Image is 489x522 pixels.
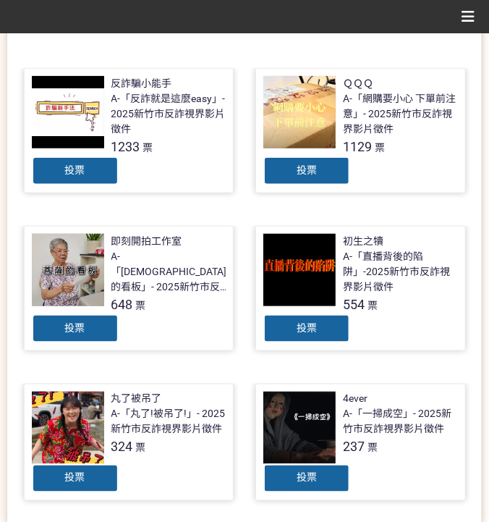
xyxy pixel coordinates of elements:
div: ＱＱＱ [343,76,373,91]
span: 投票 [297,472,317,484]
a: ＱＱＱA-「網購要小心 下單前注意」- 2025新竹市反詐視界影片徵件1129票投票 [255,68,466,193]
span: 投票 [65,322,85,334]
div: A-「[DEMOGRAPHIC_DATA]的看板」- 2025新竹市反詐視界影片徵件 [111,249,227,295]
span: 237 [343,439,365,455]
a: 反詐騙小能手A-「反詐就是這麼easy」- 2025新竹市反詐視界影片徵件1233票投票 [24,68,234,193]
div: 丸了被吊了 [111,392,162,407]
span: 投票 [297,164,317,176]
span: 554 [343,297,365,312]
span: 648 [111,297,133,312]
span: 投票 [297,322,317,334]
div: 即刻開拍工作室 [111,234,182,249]
span: 票 [367,300,378,311]
div: A-「直播背後的陷阱」-2025新竹市反詐視界影片徵件 [343,249,458,295]
div: A-「反詐就是這麼easy」- 2025新竹市反詐視界影片徵件 [111,91,226,137]
div: A-「丸了!被吊了!」- 2025新竹市反詐視界影片徵件 [111,407,226,437]
span: 票 [367,442,378,454]
span: 票 [143,142,153,153]
a: 4everA-「一掃成空」- 2025新竹市反詐視界影片徵件237票投票 [255,384,466,501]
div: A-「網購要小心 下單前注意」- 2025新竹市反詐視界影片徵件 [343,91,458,137]
a: 即刻開拍工作室A-「[DEMOGRAPHIC_DATA]的看板」- 2025新竹市反詐視界影片徵件648票投票 [24,226,234,351]
a: 初生之犢A-「直播背後的陷阱」-2025新竹市反詐視界影片徵件554票投票 [255,226,466,351]
div: A-「一掃成空」- 2025新竹市反詐視界影片徵件 [343,407,458,437]
span: 票 [136,300,146,311]
span: 票 [136,442,146,454]
span: 投票 [65,472,85,484]
div: 初生之犢 [343,234,383,249]
div: 4ever [343,392,367,407]
span: 1233 [111,139,140,154]
a: 丸了被吊了A-「丸了!被吊了!」- 2025新竹市反詐視界影片徵件324票投票 [24,384,234,501]
span: 1129 [343,139,372,154]
div: 反詐騙小能手 [111,76,172,91]
span: 324 [111,439,133,455]
span: 投票 [65,164,85,176]
span: 票 [375,142,385,153]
